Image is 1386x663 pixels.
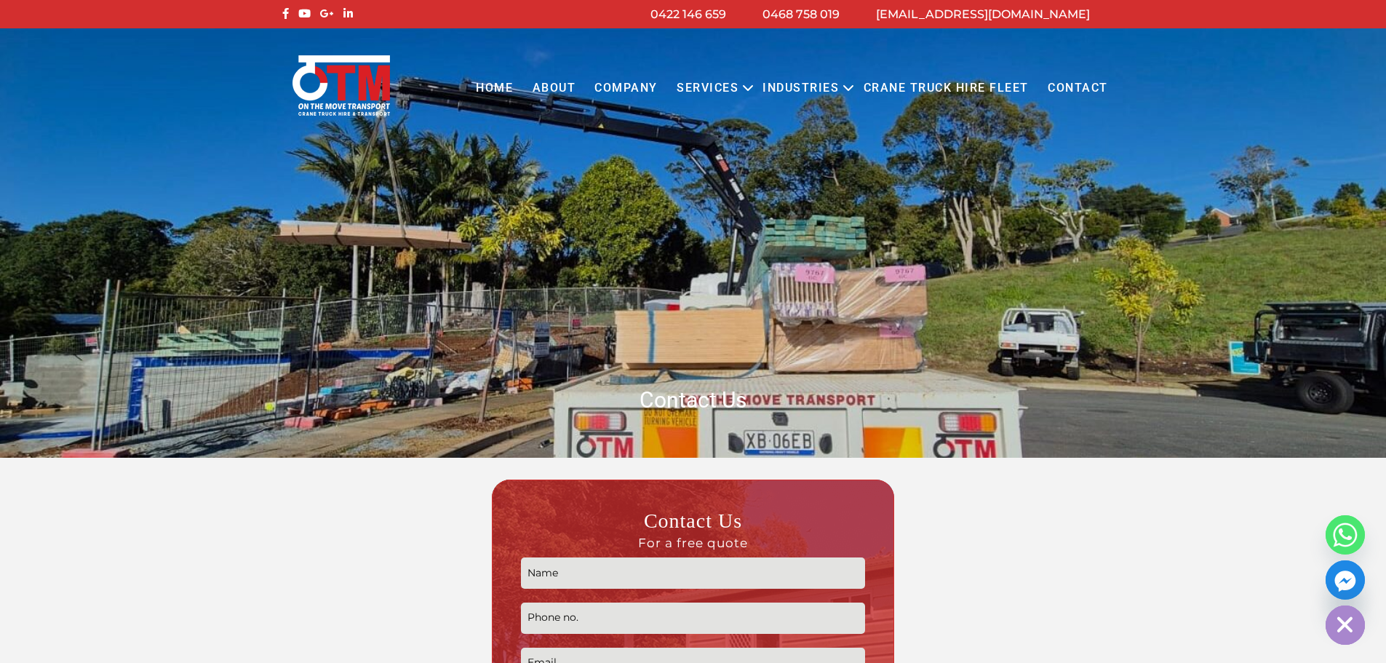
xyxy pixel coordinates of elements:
[667,68,748,108] a: Services
[522,68,585,108] a: About
[1038,68,1118,108] a: Contact
[521,535,865,551] span: For a free quote
[521,508,865,550] h3: Contact Us
[466,68,522,108] a: Home
[876,7,1090,21] a: [EMAIL_ADDRESS][DOMAIN_NAME]
[762,7,840,21] a: 0468 758 019
[853,68,1037,108] a: Crane Truck Hire Fleet
[1326,560,1365,600] a: Facebook_Messenger
[290,54,393,117] img: Otmtransport
[279,386,1108,414] h1: Contact Us
[650,7,726,21] a: 0422 146 659
[1326,515,1365,555] a: Whatsapp
[753,68,848,108] a: Industries
[585,68,667,108] a: COMPANY
[521,557,865,589] input: Name
[521,603,865,634] input: Phone no.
